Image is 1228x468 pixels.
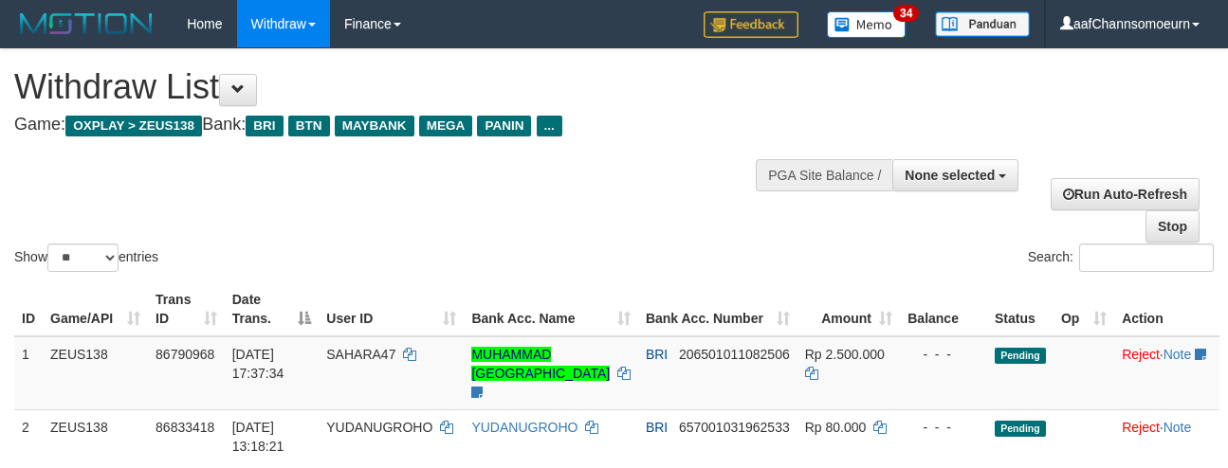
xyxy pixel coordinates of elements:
[225,282,320,336] th: Date Trans.: activate to sort column descending
[471,420,577,435] a: YUDANUGROHO
[326,347,395,362] span: SAHARA47
[14,409,43,463] td: 2
[288,116,330,136] span: BTN
[907,345,980,364] div: - - -
[1146,210,1200,243] a: Stop
[43,409,148,463] td: ZEUS138
[14,336,43,410] td: 1
[232,347,284,381] span: [DATE] 17:37:34
[704,11,798,38] img: Feedback.jpg
[1114,282,1219,336] th: Action
[1051,178,1200,210] a: Run Auto-Refresh
[646,420,668,435] span: BRI
[1114,409,1219,463] td: ·
[14,68,799,106] h1: Withdraw List
[893,5,919,22] span: 34
[471,347,610,381] a: MUHAMMAD [GEOGRAPHIC_DATA]
[1028,243,1214,272] label: Search:
[756,159,892,191] div: PGA Site Balance /
[156,347,214,362] span: 86790968
[43,336,148,410] td: ZEUS138
[14,243,158,272] label: Show entries
[419,116,473,136] span: MEGA
[1164,420,1192,435] a: Note
[14,282,43,336] th: ID
[797,282,900,336] th: Amount: activate to sort column ascending
[1122,420,1160,435] a: Reject
[1164,347,1192,362] a: Note
[646,347,668,362] span: BRI
[900,282,987,336] th: Balance
[1079,243,1214,272] input: Search:
[477,116,531,136] span: PANIN
[995,421,1046,437] span: Pending
[65,116,202,136] span: OXPLAY > ZEUS138
[47,243,119,272] select: Showentries
[335,116,414,136] span: MAYBANK
[319,282,464,336] th: User ID: activate to sort column ascending
[679,347,790,362] span: Copy 206501011082506 to clipboard
[246,116,283,136] span: BRI
[1122,347,1160,362] a: Reject
[805,347,885,362] span: Rp 2.500.000
[907,418,980,437] div: - - -
[805,420,867,435] span: Rp 80.000
[464,282,638,336] th: Bank Acc. Name: activate to sort column ascending
[326,420,432,435] span: YUDANUGROHO
[827,11,907,38] img: Button%20Memo.svg
[638,282,797,336] th: Bank Acc. Number: activate to sort column ascending
[537,116,562,136] span: ...
[148,282,225,336] th: Trans ID: activate to sort column ascending
[156,420,214,435] span: 86833418
[1054,282,1114,336] th: Op: activate to sort column ascending
[1114,336,1219,410] td: ·
[905,168,995,183] span: None selected
[14,9,158,38] img: MOTION_logo.png
[892,159,1018,191] button: None selected
[935,11,1030,37] img: panduan.png
[995,348,1046,364] span: Pending
[679,420,790,435] span: Copy 657001031962533 to clipboard
[14,116,799,135] h4: Game: Bank:
[987,282,1054,336] th: Status
[43,282,148,336] th: Game/API: activate to sort column ascending
[232,420,284,454] span: [DATE] 13:18:21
